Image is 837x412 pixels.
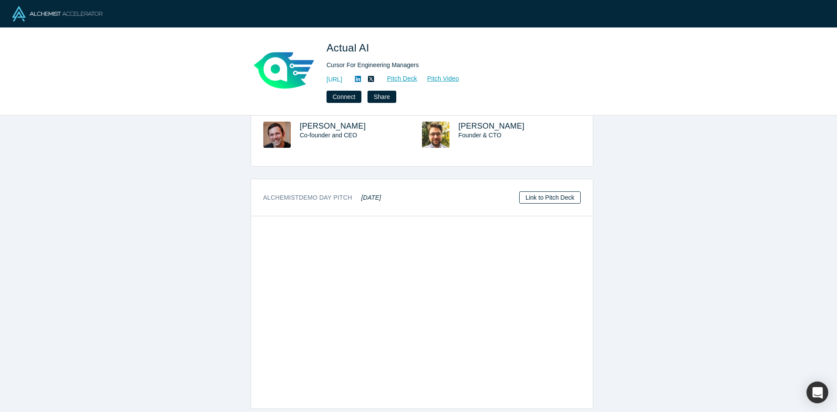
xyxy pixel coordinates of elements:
a: Pitch Deck [378,74,418,84]
button: Connect [327,91,361,103]
a: [PERSON_NAME] [300,122,366,130]
span: Actual AI [327,42,372,54]
img: John Kennedy's Profile Image [263,122,291,148]
a: Link to Pitch Deck [519,191,580,204]
span: Founder & CTO [459,132,502,139]
img: Ethan Byrd's Profile Image [422,122,449,148]
a: [URL] [327,75,342,84]
img: Actual AI's Logo [253,40,314,101]
em: [DATE] [361,194,381,201]
a: [PERSON_NAME] [459,122,525,130]
img: Alchemist Logo [12,6,102,21]
h3: Alchemist Demo Day Pitch [263,193,381,202]
iframe: Actual AI [251,216,593,409]
a: Pitch Video [418,74,459,84]
div: Cursor For Engineering Managers [327,61,571,70]
button: Share [367,91,396,103]
span: Co-founder and CEO [300,132,357,139]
